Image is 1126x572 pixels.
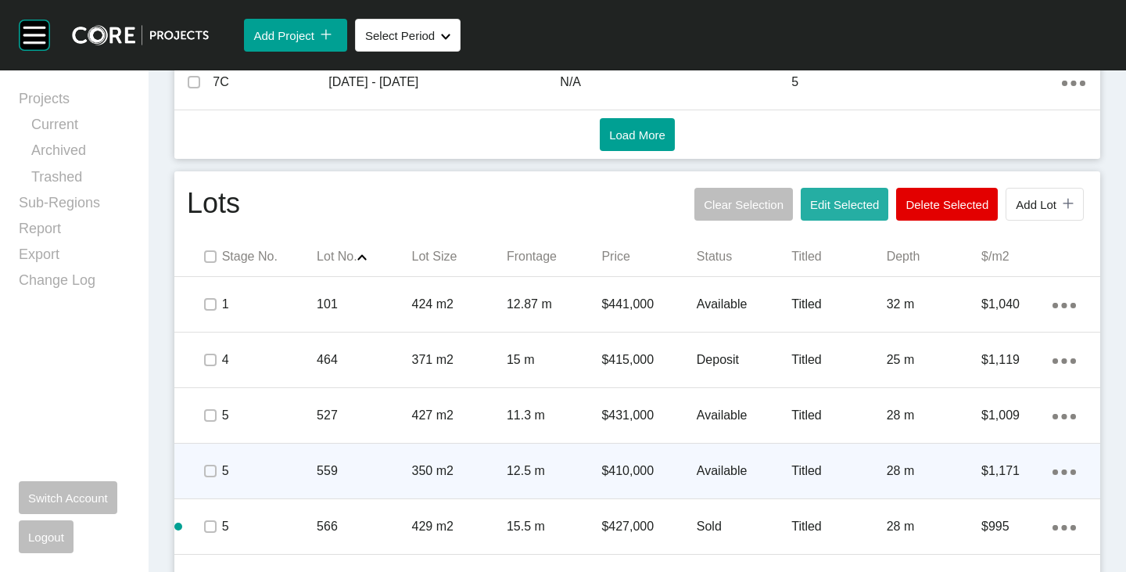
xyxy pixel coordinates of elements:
[19,219,130,245] a: Report
[19,481,117,514] button: Switch Account
[601,518,696,535] p: $427,000
[507,518,601,535] p: 15.5 m
[981,351,1052,369] p: $1,119
[601,462,696,480] p: $410,000
[412,351,507,369] p: 371 m2
[31,141,130,167] a: Archived
[694,188,793,221] button: Clear Selection
[896,188,998,221] button: Delete Selected
[19,520,74,553] button: Logout
[601,351,696,369] p: $415,000
[791,248,886,265] p: Titled
[317,248,411,265] p: Lot No.
[28,531,64,544] span: Logout
[187,184,240,225] h1: Lots
[887,248,981,265] p: Depth
[801,188,888,221] button: Edit Selected
[791,462,886,480] p: Titled
[317,296,411,313] p: 101
[365,29,435,42] span: Select Period
[791,407,886,424] p: Titled
[317,407,411,424] p: 527
[560,74,791,91] p: N/A
[887,518,981,535] p: 28 m
[222,248,317,265] p: Stage No.
[1006,188,1084,221] button: Add Lot
[601,296,696,313] p: $441,000
[19,193,130,219] a: Sub-Regions
[222,462,317,480] p: 5
[412,407,507,424] p: 427 m2
[328,74,560,91] p: [DATE] - [DATE]
[19,245,130,271] a: Export
[507,248,601,265] p: Frontage
[887,351,981,369] p: 25 m
[1016,198,1056,211] span: Add Lot
[704,198,784,211] span: Clear Selection
[222,296,317,313] p: 1
[28,491,108,505] span: Switch Account
[791,296,886,313] p: Titled
[244,19,347,52] button: Add Project
[600,118,675,151] button: Load More
[412,462,507,480] p: 350 m2
[697,518,791,535] p: Sold
[981,407,1052,424] p: $1,009
[317,462,411,480] p: 559
[601,248,696,265] p: Price
[697,248,791,265] p: Status
[253,29,314,42] span: Add Project
[981,296,1052,313] p: $1,040
[609,128,665,142] span: Load More
[905,198,988,211] span: Delete Selected
[697,462,791,480] p: Available
[317,351,411,369] p: 464
[222,518,317,535] p: 5
[412,518,507,535] p: 429 m2
[412,248,507,265] p: Lot Size
[810,198,879,211] span: Edit Selected
[697,296,791,313] p: Available
[887,296,981,313] p: 32 m
[981,518,1052,535] p: $995
[19,89,130,115] a: Projects
[791,518,886,535] p: Titled
[887,407,981,424] p: 28 m
[507,462,601,480] p: 12.5 m
[31,115,130,141] a: Current
[222,407,317,424] p: 5
[601,407,696,424] p: $431,000
[697,351,791,369] p: Deposit
[412,296,507,313] p: 424 m2
[507,296,601,313] p: 12.87 m
[791,351,886,369] p: Titled
[222,351,317,369] p: 4
[697,407,791,424] p: Available
[213,74,328,91] p: 7C
[981,462,1052,480] p: $1,171
[981,248,1076,265] p: $/m2
[355,19,461,52] button: Select Period
[31,167,130,193] a: Trashed
[507,351,601,369] p: 15 m
[791,74,1061,91] p: 5
[507,407,601,424] p: 11.3 m
[317,518,411,535] p: 566
[887,462,981,480] p: 28 m
[19,271,130,297] a: Change Log
[72,25,209,45] img: core-logo-dark.3138cae2.png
